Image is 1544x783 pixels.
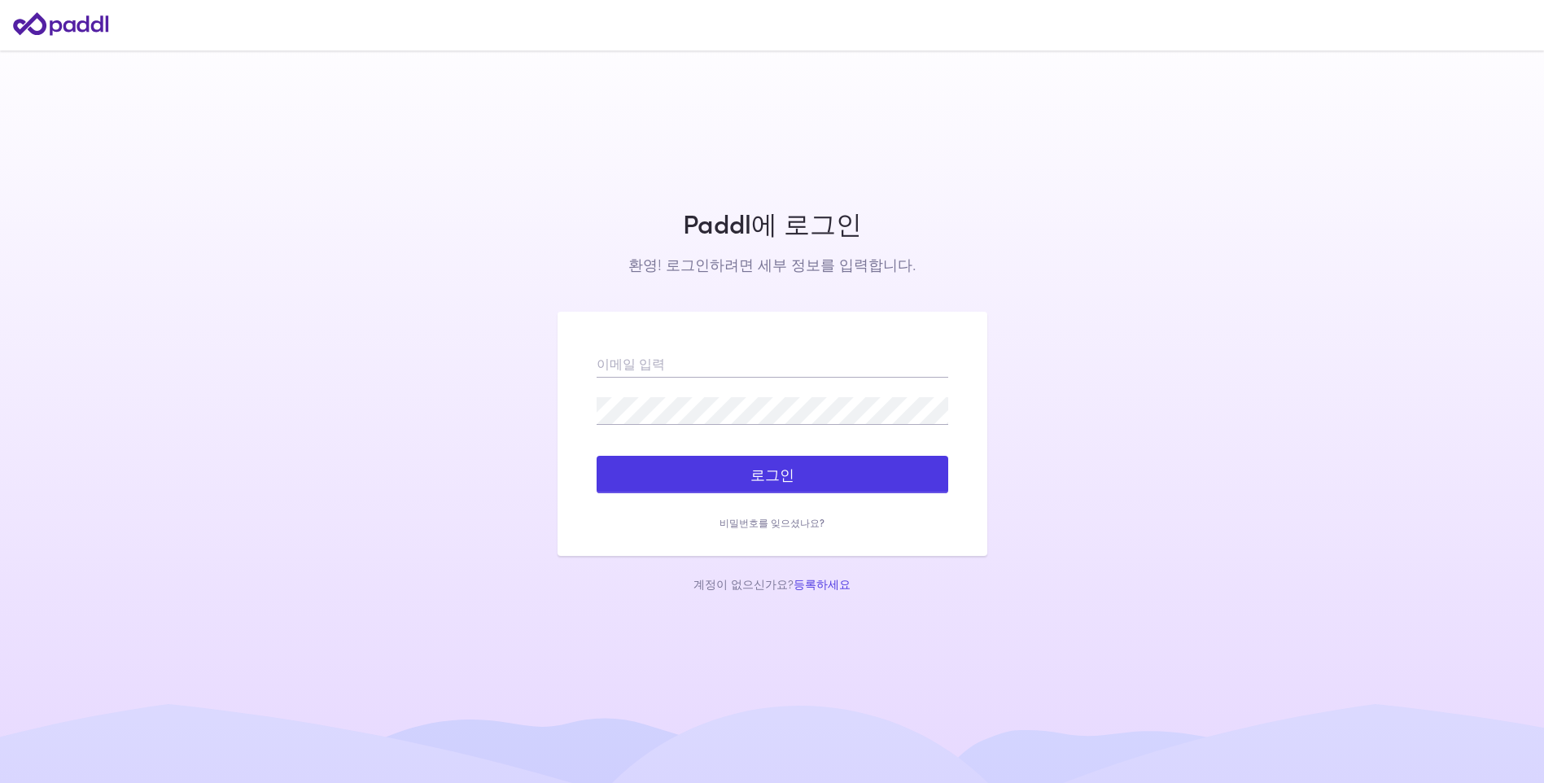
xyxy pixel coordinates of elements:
[794,575,851,592] a: 등록하세요
[558,208,987,238] h1: Paddl에 로그인
[597,516,948,530] a: 비밀번호를 잊으셨나요?
[693,575,851,592] font: 계정이 없으신가요?
[558,256,987,273] h2: 환영! 로그인하려면 세부 정보를 입력합니다.
[597,350,948,378] input: 이메일 입력
[597,456,948,493] button: 로그인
